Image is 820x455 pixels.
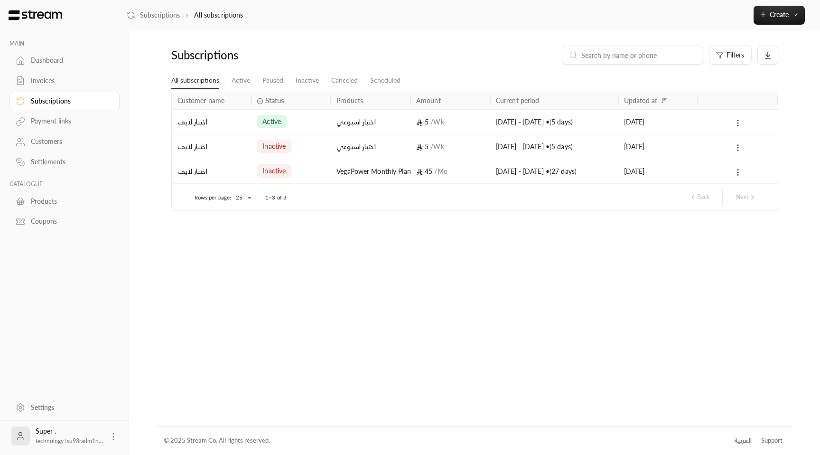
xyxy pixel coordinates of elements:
[430,142,444,151] span: / Wk
[624,159,692,183] div: [DATE]
[164,436,270,446] div: © 2025 Stream Co. All rights reserved.
[9,92,120,110] a: Subscriptions
[195,194,232,201] p: Rows per page:
[9,133,120,151] a: Customers
[171,47,316,63] div: Subscriptions
[31,157,108,167] div: Settlements
[727,52,744,58] span: Filters
[734,436,752,446] div: العربية
[262,142,286,151] span: inactive
[31,96,108,106] div: Subscriptions
[496,96,540,104] div: Current period
[177,159,246,183] div: اختبار لايف
[177,96,225,104] div: Customer name
[9,398,120,417] a: Settings
[232,72,250,89] a: Active
[262,117,281,126] span: active
[9,192,120,210] a: Products
[31,116,108,126] div: Payment links
[434,167,447,175] span: / Mo
[9,212,120,231] a: Coupons
[9,40,120,47] p: MAIN
[296,72,319,89] a: Inactive
[416,96,441,104] div: Amount
[31,403,108,412] div: Settings
[9,72,120,90] a: Invoices
[336,110,405,134] div: اختبار اسبوعي
[265,95,284,105] span: Status
[770,10,789,19] span: Create
[194,10,243,20] p: All subscriptions
[416,134,485,159] div: 5
[496,159,613,183] div: [DATE] - [DATE] • ( 27 days )
[430,118,444,126] span: / Wk
[336,96,363,104] div: Products
[177,110,246,134] div: اختبار لايف
[171,72,219,89] a: All subscriptions
[177,134,246,159] div: اختبار لايف
[416,159,485,183] div: 45
[496,134,613,159] div: [DATE] - [DATE] • ( 5 days )
[8,10,63,20] img: Logo
[624,134,692,159] div: [DATE]
[9,51,120,70] a: Dashboard
[754,6,805,25] button: Create
[658,95,670,106] button: Sort
[331,72,358,89] a: Canceled
[9,112,120,131] a: Payment links
[127,10,180,20] a: Subscriptions
[36,437,103,445] span: technology+su93radm1n...
[265,194,287,201] p: 1–3 of 3
[31,76,108,85] div: Invoices
[9,153,120,171] a: Settlements
[31,197,108,206] div: Products
[624,96,657,104] div: Updated at
[709,46,752,65] button: Filters
[370,72,401,89] a: Scheduled
[31,56,108,65] div: Dashboard
[36,427,103,446] div: Super .
[758,432,785,449] a: Support
[31,217,108,226] div: Coupons
[416,110,485,134] div: 5
[336,134,405,159] div: اختبار اسبوعي
[9,180,120,188] p: CATALOGUE
[31,137,108,146] div: Customers
[231,192,254,204] div: 25
[127,10,243,20] nav: breadcrumb
[624,110,692,134] div: [DATE]
[336,159,405,183] div: VegaPower Monthly Plan
[262,166,286,176] span: inactive
[496,110,613,134] div: [DATE] - [DATE] • ( 5 days )
[262,72,283,89] a: Paused
[581,50,697,60] input: Search by name or phone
